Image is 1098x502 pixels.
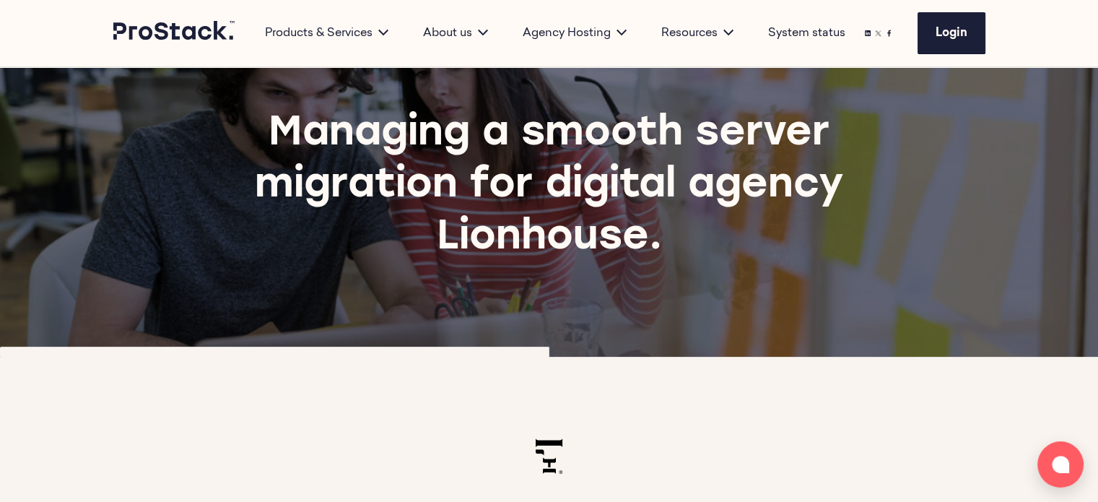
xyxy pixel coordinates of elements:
div: Resources [644,25,751,42]
div: About us [406,25,505,42]
button: Open chat window [1037,441,1084,488]
a: System status [768,25,845,42]
span: Login [936,27,967,39]
img: logo-2.png [536,438,562,474]
div: Products & Services [248,25,406,42]
h1: Managing a smooth server migration for digital agency Lionhouse. [200,108,897,264]
div: Agency Hosting [505,25,644,42]
a: Login [918,12,985,54]
a: Prostack logo [113,21,236,46]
